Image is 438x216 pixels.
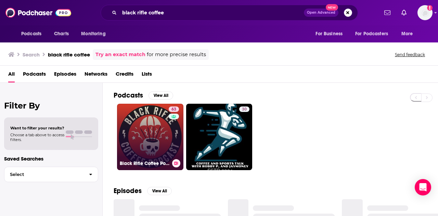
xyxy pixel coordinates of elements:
span: For Podcasters [355,29,388,39]
button: open menu [311,27,351,40]
div: Search podcasts, credits, & more... [101,5,358,21]
p: Saved Searches [4,155,98,162]
span: Podcasts [21,29,41,39]
button: open menu [76,27,114,40]
span: For Business [315,29,343,39]
svg: Add a profile image [427,5,433,11]
h3: black rifle coffee [48,51,90,58]
a: Lists [142,68,152,82]
span: Charts [54,29,69,39]
a: Episodes [54,68,76,82]
h2: Podcasts [114,91,143,100]
button: open menu [351,27,398,40]
button: View All [149,91,173,100]
h2: Episodes [114,187,142,195]
button: Send feedback [393,52,427,58]
a: 63 [169,106,179,112]
input: Search podcasts, credits, & more... [119,7,304,18]
a: All [8,68,15,82]
a: Networks [85,68,107,82]
span: More [401,29,413,39]
div: Open Intercom Messenger [415,179,431,195]
a: Show notifications dropdown [382,7,393,18]
button: open menu [16,27,50,40]
button: View All [147,187,172,195]
a: 30 [239,106,249,112]
img: User Profile [417,5,433,20]
span: Open Advanced [307,11,335,14]
span: Select [4,172,83,177]
span: Monitoring [81,29,105,39]
span: New [326,4,338,11]
a: EpisodesView All [114,187,172,195]
span: for more precise results [147,51,206,59]
button: Select [4,167,98,182]
h3: Search [23,51,40,58]
a: 30 [186,104,253,170]
span: Choose a tab above to access filters. [10,132,64,142]
h3: Black Rifle Coffee Podcast [120,161,169,166]
span: Logged in as SarahCBreivogel [417,5,433,20]
span: Want to filter your results? [10,126,64,130]
a: Show notifications dropdown [399,7,409,18]
button: Show profile menu [417,5,433,20]
button: Open AdvancedNew [304,9,338,17]
a: Credits [116,68,133,82]
a: Try an exact match [95,51,145,59]
span: 63 [171,106,176,113]
img: Podchaser - Follow, Share and Rate Podcasts [5,6,71,19]
button: open menu [397,27,422,40]
a: Charts [50,27,73,40]
a: 63Black Rifle Coffee Podcast [117,104,183,170]
span: 30 [242,106,247,113]
h2: Filter By [4,101,98,111]
a: PodcastsView All [114,91,173,100]
a: Podcasts [23,68,46,82]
